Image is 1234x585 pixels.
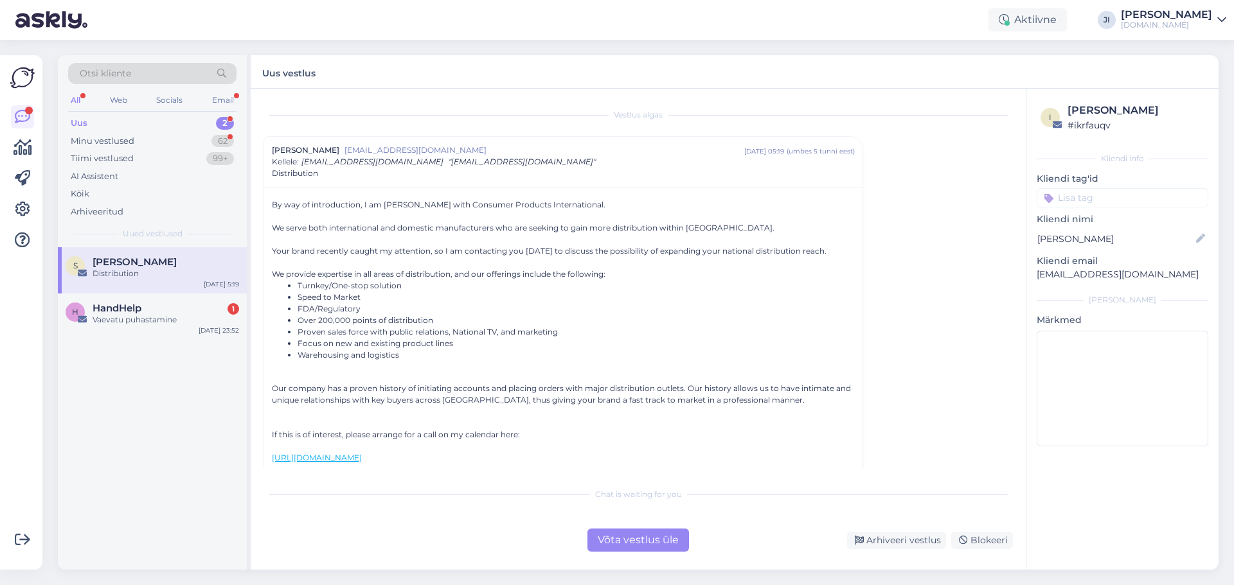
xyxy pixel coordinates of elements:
a: [PERSON_NAME][DOMAIN_NAME] [1121,10,1226,30]
div: JI [1098,11,1116,29]
div: [PERSON_NAME] [1068,103,1204,118]
span: [PERSON_NAME] [272,144,339,156]
span: "[EMAIL_ADDRESS][DOMAIN_NAME]" [449,157,596,166]
div: [DATE] 23:52 [199,326,239,335]
label: Uus vestlus [262,63,316,80]
div: Vaevatu puhastamine [93,314,239,326]
span: i [1049,112,1051,122]
span: Uued vestlused [123,228,183,240]
div: Võta vestlus üle [587,528,689,552]
div: [PERSON_NAME] [1121,10,1212,20]
span: [EMAIL_ADDRESS][DOMAIN_NAME] [301,157,443,166]
span: S [73,261,78,270]
div: Socials [154,92,185,109]
div: 2 [216,117,234,130]
div: Kõik [71,188,89,200]
div: Tiimi vestlused [71,152,134,165]
div: Web [107,92,130,109]
li: Speed to Market [298,292,855,303]
div: ( umbes 5 tunni eest ) [787,146,855,156]
p: [EMAIL_ADDRESS][DOMAIN_NAME] [1037,268,1208,281]
span: Kellele : [272,157,299,166]
span: HandHelp [93,302,141,314]
div: Vestlus algas [264,109,1013,121]
p: Kliendi email [1037,254,1208,268]
input: Lisa tag [1037,188,1208,207]
p: Kliendi nimi [1037,213,1208,226]
div: 1 [228,303,239,315]
div: Kliendi info [1037,153,1208,164]
div: Distribution [93,268,239,279]
li: Proven sales force with public relations, National TV, and marketing [298,326,855,338]
li: Turnkey/One-stop solution [298,280,855,292]
div: [DATE] 05:19 [744,146,784,156]
div: Chat is waiting for you [264,489,1013,500]
div: [PERSON_NAME] [1037,294,1208,306]
div: Arhiveeri vestlus [847,532,946,549]
div: Blokeeri [951,532,1013,549]
div: Aktiivne [988,8,1067,31]
li: Focus on new and existing product lines [298,338,855,349]
span: [EMAIL_ADDRESS][DOMAIN_NAME] [344,144,744,156]
div: [DATE] 5:19 [204,279,239,289]
div: Minu vestlused [71,135,134,148]
p: Märkmed [1037,313,1208,327]
img: Askly Logo [10,65,35,90]
div: AI Assistent [71,170,118,183]
div: Email [210,92,237,109]
span: Steve Cullen [93,256,177,268]
p: Kliendi tag'id [1037,172,1208,186]
div: Arhiveeritud [71,205,123,218]
li: FDA/Regulatory [298,303,855,315]
span: Otsi kliente [80,67,131,80]
div: 99+ [206,152,234,165]
span: Distribution [272,168,318,179]
a: [URL][DOMAIN_NAME] [272,453,362,462]
input: Lisa nimi [1037,232,1194,246]
li: Warehousing and logistics [298,349,855,361]
li: Over 200,000 points of distribution [298,315,855,326]
div: # ikrfauqv [1068,118,1204,132]
div: [DOMAIN_NAME] [1121,20,1212,30]
div: 62 [211,135,234,148]
div: Uus [71,117,87,130]
span: H [72,307,78,317]
div: All [68,92,83,109]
